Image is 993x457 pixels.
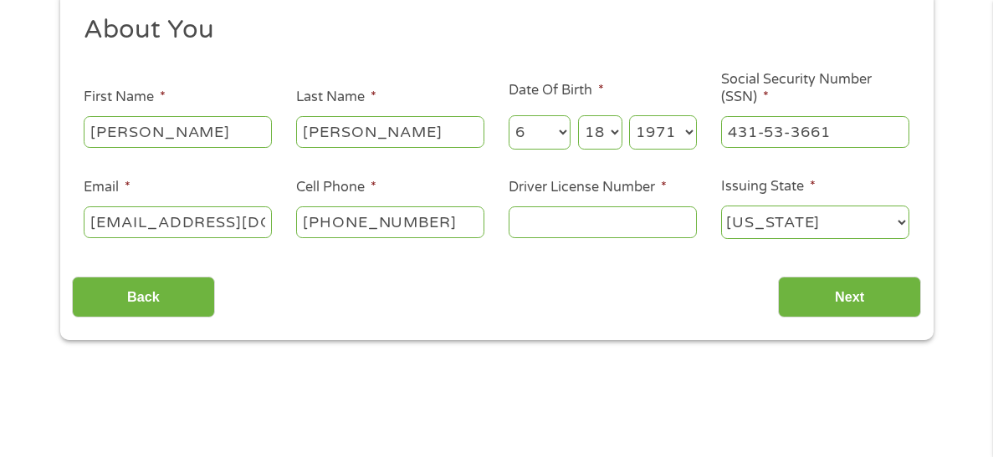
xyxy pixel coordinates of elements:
[84,13,897,47] h2: About You
[721,178,816,195] label: Issuing State
[296,206,484,238] input: (541) 754-3010
[84,206,272,238] input: john@gmail.com
[296,179,376,196] label: Cell Phone
[72,277,215,317] input: Back
[84,179,131,196] label: Email
[84,116,272,148] input: John
[721,71,909,106] label: Social Security Number (SSN)
[509,179,667,196] label: Driver License Number
[778,277,921,317] input: Next
[296,116,484,148] input: Smith
[84,89,166,106] label: First Name
[721,116,909,148] input: 078-05-1120
[509,82,604,99] label: Date Of Birth
[296,89,376,106] label: Last Name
